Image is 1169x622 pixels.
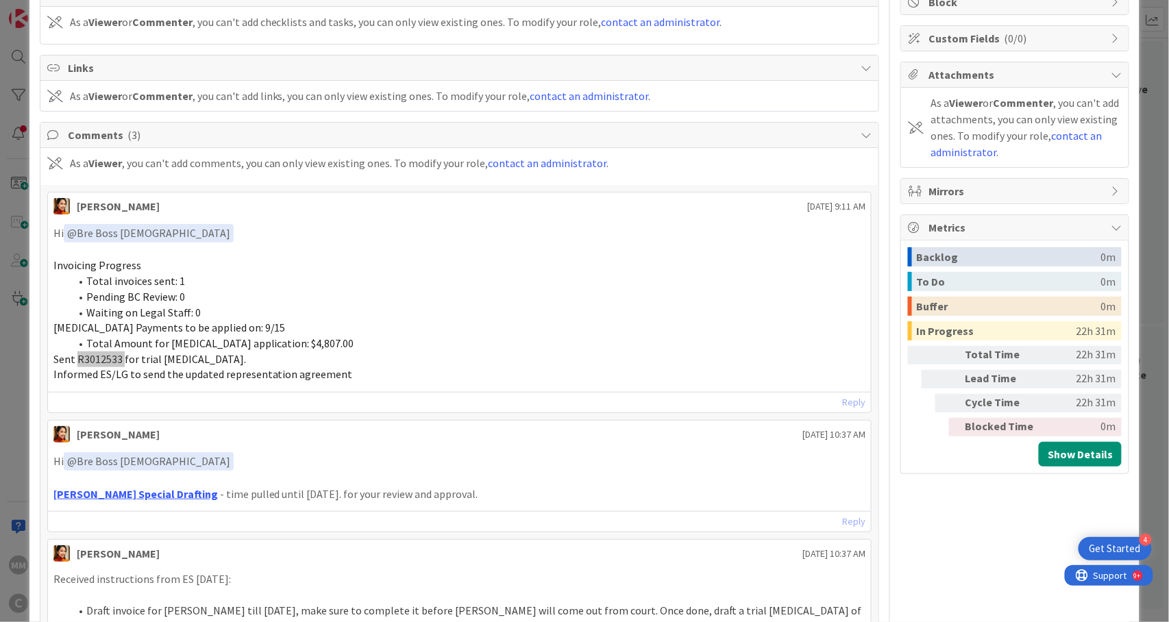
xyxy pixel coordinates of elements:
div: As a or , you can't add checklists and tasks, you can only view existing ones. To modify your rol... [70,14,722,30]
span: [DATE] 10:37 AM [802,427,865,442]
span: Mirrors [928,183,1104,199]
img: PM [53,426,70,443]
div: Open Get Started checklist, remaining modules: 4 [1079,537,1152,560]
span: [DATE] 10:37 AM [802,547,865,561]
a: contact an administrator [602,15,720,29]
div: Get Started [1090,542,1141,556]
span: Invoicing Progress [53,258,141,272]
a: Reply [842,394,865,411]
b: Commenter [132,89,193,103]
div: Cycle Time [965,394,1040,412]
span: @ [67,226,77,240]
button: Show Details [1039,442,1122,466]
b: Viewer [88,15,122,29]
p: Received instructions from ES [DATE]: [53,571,866,587]
span: [MEDICAL_DATA] Payments to be applied on: 9/15 [53,321,286,334]
div: Blocked Time [965,418,1040,436]
span: Comments [68,127,854,143]
b: Viewer [88,89,122,103]
span: Sent R3012533 for trial [MEDICAL_DATA]. [53,352,246,366]
div: 22h 31m [1046,346,1116,364]
div: Backlog [916,247,1100,266]
div: As a or , you can't add links, you can only view existing ones. To modify your role, . [70,88,651,104]
span: Bre Boss [DEMOGRAPHIC_DATA] [67,454,230,468]
a: [PERSON_NAME] Special Drafting [53,487,218,501]
div: 0m [1100,247,1116,266]
span: Attachments [928,66,1104,83]
div: In Progress [916,321,1076,340]
span: @ [67,454,77,468]
div: 22h 31m [1046,370,1116,388]
span: Bre Boss [DEMOGRAPHIC_DATA] [67,226,230,240]
span: ( 3 ) [127,128,140,142]
span: Metrics [928,219,1104,236]
span: Total Amount for [MEDICAL_DATA] application: $4,807.00 [86,336,354,350]
p: - time pulled until [DATE]. for your review and approval. [53,486,866,502]
span: Pending BC Review: 0 [86,290,185,303]
div: 0m [1100,297,1116,316]
div: [PERSON_NAME] [77,198,160,214]
a: Reply [842,513,865,530]
img: PM [53,545,70,562]
span: [DATE] 9:11 AM [807,199,865,214]
span: Support [29,2,62,18]
div: 0m [1046,418,1116,436]
div: [PERSON_NAME] [77,426,160,443]
a: contact an administrator [530,89,649,103]
span: Informed ES/LG to send the updated representation agreement [53,367,353,381]
span: Custom Fields [928,30,1104,47]
div: [PERSON_NAME] [77,545,160,562]
div: 22h 31m [1076,321,1116,340]
span: Links [68,60,854,76]
div: Lead Time [965,370,1040,388]
p: Hi [53,452,866,471]
span: ( 0/0 ) [1004,32,1026,45]
div: To Do [916,272,1100,291]
span: Waiting on Legal Staff: 0 [86,306,201,319]
div: 0m [1100,272,1116,291]
a: contact an administrator [489,156,607,170]
div: Total Time [965,346,1040,364]
div: 4 [1140,534,1152,546]
div: 9+ [69,5,76,16]
div: As a , you can't add comments, you can only view existing ones. To modify your role, . [70,155,609,171]
b: Viewer [949,96,983,110]
p: Hi [53,224,866,242]
div: As a or , you can't add attachments, you can only view existing ones. To modify your role, . [931,95,1122,160]
b: Commenter [132,15,193,29]
span: Total invoices sent: 1 [86,274,185,288]
div: Buffer [916,297,1100,316]
img: PM [53,198,70,214]
div: 22h 31m [1046,394,1116,412]
b: Commenter [993,96,1053,110]
b: Viewer [88,156,122,170]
